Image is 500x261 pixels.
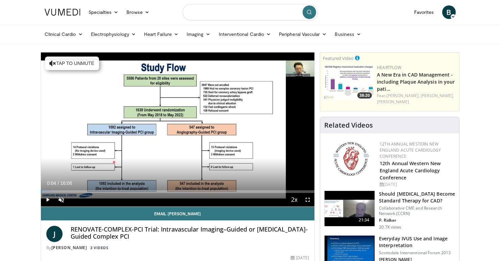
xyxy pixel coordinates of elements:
a: Business [331,27,365,41]
div: Feat. [377,93,456,105]
a: Electrophysiology [87,27,140,41]
a: Heartflow [377,65,401,70]
a: [PERSON_NAME], [421,93,454,99]
a: [PERSON_NAME] [377,99,409,105]
span: 38:20 [357,92,372,99]
a: Email [PERSON_NAME] [41,207,315,220]
a: [PERSON_NAME] [51,245,87,251]
a: 12th Annual Western New England Acute Cardiology Conference [380,160,441,181]
a: Specialties [85,5,123,19]
button: Unmute [54,193,68,206]
div: [DATE] [291,255,309,261]
a: Peripheral Vascular [275,27,331,41]
img: 738d0e2d-290f-4d89-8861-908fb8b721dc.150x105_q85_crop-smart_upscale.jpg [323,65,374,100]
span: 16:06 [60,180,72,186]
div: By [46,245,309,251]
a: Browse [122,5,153,19]
h3: Everyday IVUS Use and Image Interpretation [379,235,455,249]
span: 21:34 [356,217,372,223]
span: / [58,180,59,186]
p: Collaborative CME and Research Network (CCRN) [379,205,455,216]
video-js: Video Player [41,52,315,207]
button: Playback Rate [287,193,301,206]
a: 12th Annual Western New England Acute Cardiology Conference [380,141,441,159]
a: 3 Videos [88,245,111,251]
span: 0:04 [47,180,56,186]
img: 0954f259-7907-4053-a817-32a96463ecc8.png.150x105_q85_autocrop_double_scale_upscale_version-0.2.png [332,141,370,177]
input: Search topics, interventions [183,4,318,20]
img: VuMedi Logo [45,9,80,16]
h4: RENOVATE-COMPLEX-PCI Trial: Intravascular Imaging–Guided or [MEDICAL_DATA]-Guided Complex PCI [71,226,309,240]
div: [DATE] [380,181,454,188]
button: Fullscreen [301,193,314,206]
h3: Should [MEDICAL_DATA] Become Standard Therapy for CAD? [379,191,455,204]
a: Favorites [410,5,438,19]
a: J [46,226,63,242]
a: [PERSON_NAME], [386,93,420,99]
p: Scottsdale Interventional Forum 2013 [379,250,455,256]
a: Interventional Cardio [215,27,275,41]
a: B [442,5,456,19]
p: P. Ridker [379,218,455,223]
small: Featured Video [323,55,354,61]
a: 38:20 [323,65,374,100]
div: Progress Bar [41,190,315,193]
button: Tap to unmute [45,57,99,70]
p: 20.7K views [379,224,401,230]
button: Play [41,193,54,206]
a: Heart Failure [140,27,183,41]
img: eb63832d-2f75-457d-8c1a-bbdc90eb409c.150x105_q85_crop-smart_upscale.jpg [325,191,375,226]
h4: Related Videos [324,121,373,129]
a: A New Era in CAD Management - including Plaque Analysis in your pati… [377,71,455,92]
a: Clinical Cardio [41,27,87,41]
a: Imaging [183,27,215,41]
a: 21:34 Should [MEDICAL_DATA] Become Standard Therapy for CAD? Collaborative CME and Research Netwo... [324,191,455,230]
